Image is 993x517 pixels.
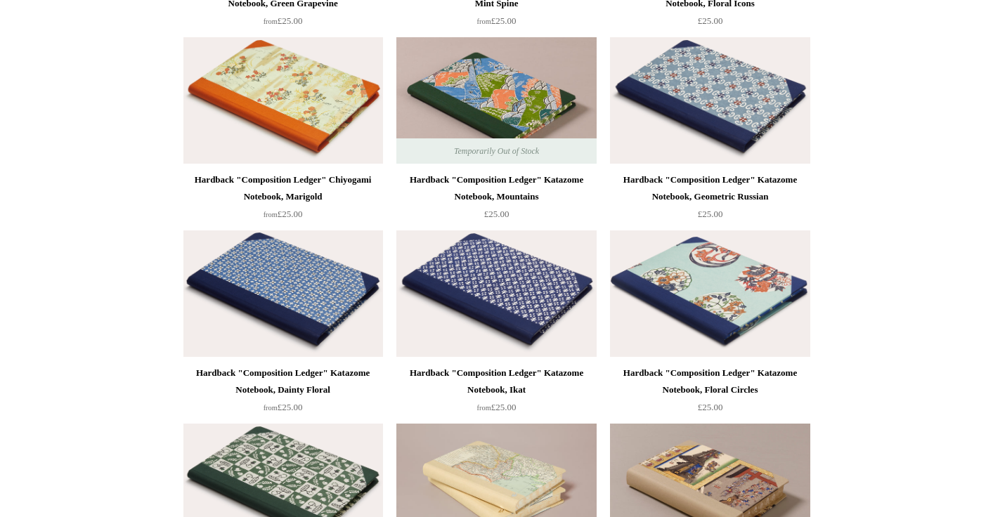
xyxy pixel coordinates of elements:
[400,171,592,205] div: Hardback "Composition Ledger" Katazome Notebook, Mountains
[264,404,278,412] span: from
[264,402,303,412] span: £25.00
[610,37,810,164] img: Hardback "Composition Ledger" Katazome Notebook, Geometric Russian
[614,365,806,398] div: Hardback "Composition Ledger" Katazome Notebook, Floral Circles
[187,365,379,398] div: Hardback "Composition Ledger" Katazome Notebook, Dainty Floral
[477,18,491,25] span: from
[183,37,383,164] img: Hardback "Composition Ledger" Chiyogami Notebook, Marigold
[264,15,303,26] span: £25.00
[400,365,592,398] div: Hardback "Composition Ledger" Katazome Notebook, Ikat
[610,171,810,229] a: Hardback "Composition Ledger" Katazome Notebook, Geometric Russian £25.00
[440,138,553,164] span: Temporarily Out of Stock
[264,211,278,218] span: from
[610,37,810,164] a: Hardback "Composition Ledger" Katazome Notebook, Geometric Russian Hardback "Composition Ledger" ...
[183,230,383,357] img: Hardback "Composition Ledger" Katazome Notebook, Dainty Floral
[477,15,517,26] span: £25.00
[698,15,723,26] span: £25.00
[610,230,810,357] img: Hardback "Composition Ledger" Katazome Notebook, Floral Circles
[396,230,596,357] img: Hardback "Composition Ledger" Katazome Notebook, Ikat
[183,37,383,164] a: Hardback "Composition Ledger" Chiyogami Notebook, Marigold Hardback "Composition Ledger" Chiyogam...
[396,37,596,164] a: Hardback "Composition Ledger" Katazome Notebook, Mountains Hardback "Composition Ledger" Katazome...
[264,209,303,219] span: £25.00
[614,171,806,205] div: Hardback "Composition Ledger" Katazome Notebook, Geometric Russian
[698,402,723,412] span: £25.00
[484,209,510,219] span: £25.00
[698,209,723,219] span: £25.00
[396,37,596,164] img: Hardback "Composition Ledger" Katazome Notebook, Mountains
[183,230,383,357] a: Hardback "Composition Ledger" Katazome Notebook, Dainty Floral Hardback "Composition Ledger" Kata...
[477,402,517,412] span: £25.00
[396,230,596,357] a: Hardback "Composition Ledger" Katazome Notebook, Ikat Hardback "Composition Ledger" Katazome Note...
[396,365,596,422] a: Hardback "Composition Ledger" Katazome Notebook, Ikat from£25.00
[264,18,278,25] span: from
[183,171,383,229] a: Hardback "Composition Ledger" Chiyogami Notebook, Marigold from£25.00
[396,171,596,229] a: Hardback "Composition Ledger" Katazome Notebook, Mountains £25.00
[610,365,810,422] a: Hardback "Composition Ledger" Katazome Notebook, Floral Circles £25.00
[610,230,810,357] a: Hardback "Composition Ledger" Katazome Notebook, Floral Circles Hardback "Composition Ledger" Kat...
[183,365,383,422] a: Hardback "Composition Ledger" Katazome Notebook, Dainty Floral from£25.00
[187,171,379,205] div: Hardback "Composition Ledger" Chiyogami Notebook, Marigold
[477,404,491,412] span: from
